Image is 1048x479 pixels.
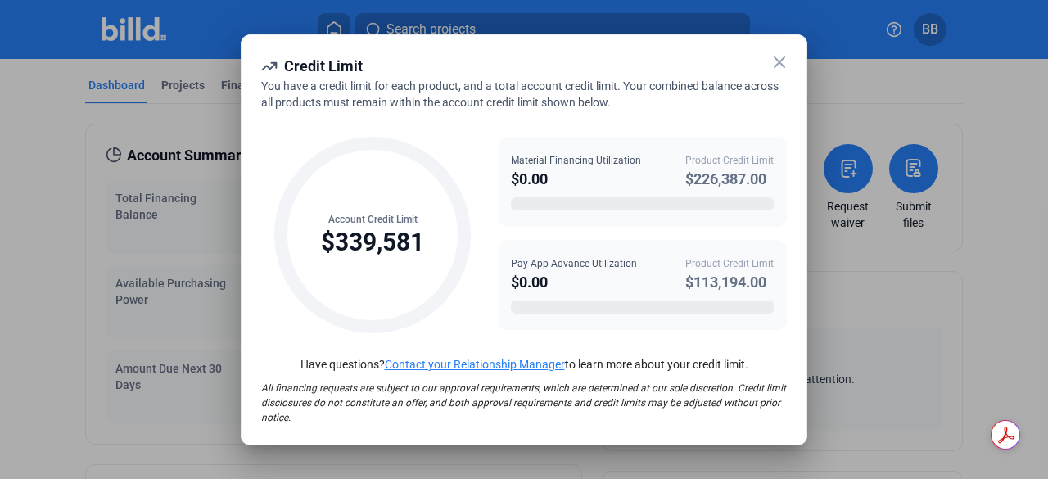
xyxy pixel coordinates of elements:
div: $0.00 [511,271,637,294]
a: Contact your Relationship Manager [385,358,565,371]
div: $226,387.00 [685,168,774,191]
span: Credit Limit [284,57,363,75]
span: Have questions? to learn more about your credit limit. [300,358,748,371]
div: $113,194.00 [685,271,774,294]
div: Account Credit Limit [321,212,424,227]
div: Product Credit Limit [685,256,774,271]
div: $0.00 [511,168,641,191]
div: Product Credit Limit [685,153,774,168]
span: All financing requests are subject to our approval requirements, which are determined at our sole... [261,382,786,423]
div: Material Financing Utilization [511,153,641,168]
span: You have a credit limit for each product, and a total account credit limit. Your combined balance... [261,79,779,109]
div: $339,581 [321,227,424,258]
div: Pay App Advance Utilization [511,256,637,271]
